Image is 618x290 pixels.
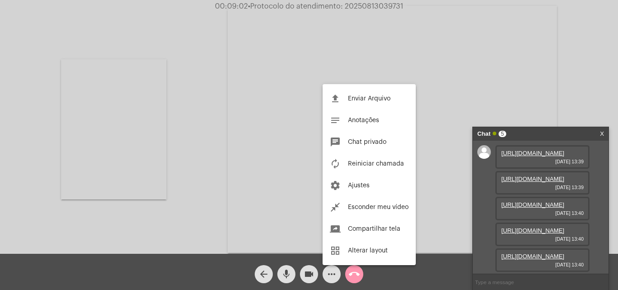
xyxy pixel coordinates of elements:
[348,247,388,254] span: Alterar layout
[348,117,379,124] span: Anotações
[330,180,341,191] mat-icon: settings
[348,182,370,189] span: Ajustes
[348,204,409,210] span: Esconder meu vídeo
[348,161,404,167] span: Reiniciar chamada
[330,158,341,169] mat-icon: autorenew
[330,93,341,104] mat-icon: file_upload
[330,115,341,126] mat-icon: notes
[330,223,341,234] mat-icon: screen_share
[348,139,386,145] span: Chat privado
[330,137,341,147] mat-icon: chat
[348,226,400,232] span: Compartilhar tela
[330,202,341,213] mat-icon: close_fullscreen
[330,245,341,256] mat-icon: grid_view
[348,95,390,102] span: Enviar Arquivo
